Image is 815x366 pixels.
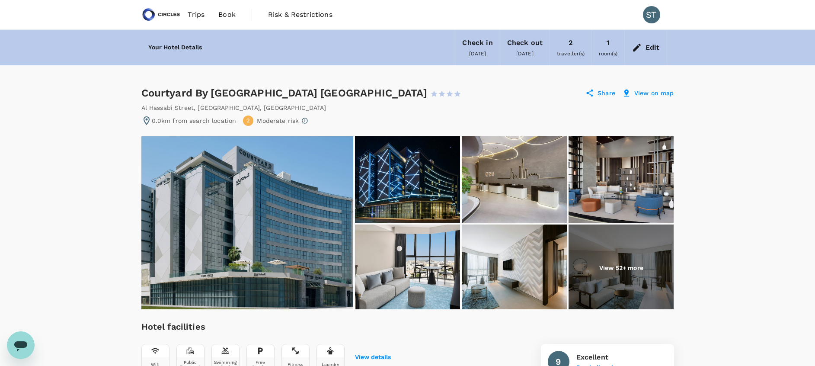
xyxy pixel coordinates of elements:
[646,42,660,54] div: Edit
[246,117,250,125] span: 2
[569,225,674,311] img: One Bedroom Suite Living Room
[188,10,205,20] span: Trips
[257,116,299,125] p: Moderate risk
[152,116,237,125] p: 0.0km from search location
[599,263,643,272] p: View 52+ more
[268,10,332,20] span: Risk & Restrictions
[634,89,674,97] p: View on map
[462,136,567,223] img: Reception
[355,136,460,223] img: Hotel Exterior
[462,37,492,49] div: Check in
[598,89,615,97] p: Share
[141,320,391,334] h6: Hotel facilities
[557,51,585,57] span: traveller(s)
[569,37,572,49] div: 2
[576,352,625,363] p: Excellent
[7,331,35,359] iframe: Button to launch messaging window
[507,37,543,49] div: Check out
[607,37,610,49] div: 1
[148,43,202,52] h6: Your Hotel Details
[218,10,236,20] span: Book
[355,354,391,361] button: View details
[516,51,534,57] span: [DATE]
[141,86,469,100] div: Courtyard By [GEOGRAPHIC_DATA] [GEOGRAPHIC_DATA]
[141,103,326,112] div: Al Hassabi Street , [GEOGRAPHIC_DATA] , [GEOGRAPHIC_DATA]
[462,225,567,311] img: One Bedroom Suite Living Room
[469,51,486,57] span: [DATE]
[599,51,617,57] span: room(s)
[643,6,660,23] div: ST
[355,225,460,311] img: Suite - Living Area
[569,136,674,223] img: Lobby
[141,136,353,309] img: Exterior
[141,5,181,24] img: Circles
